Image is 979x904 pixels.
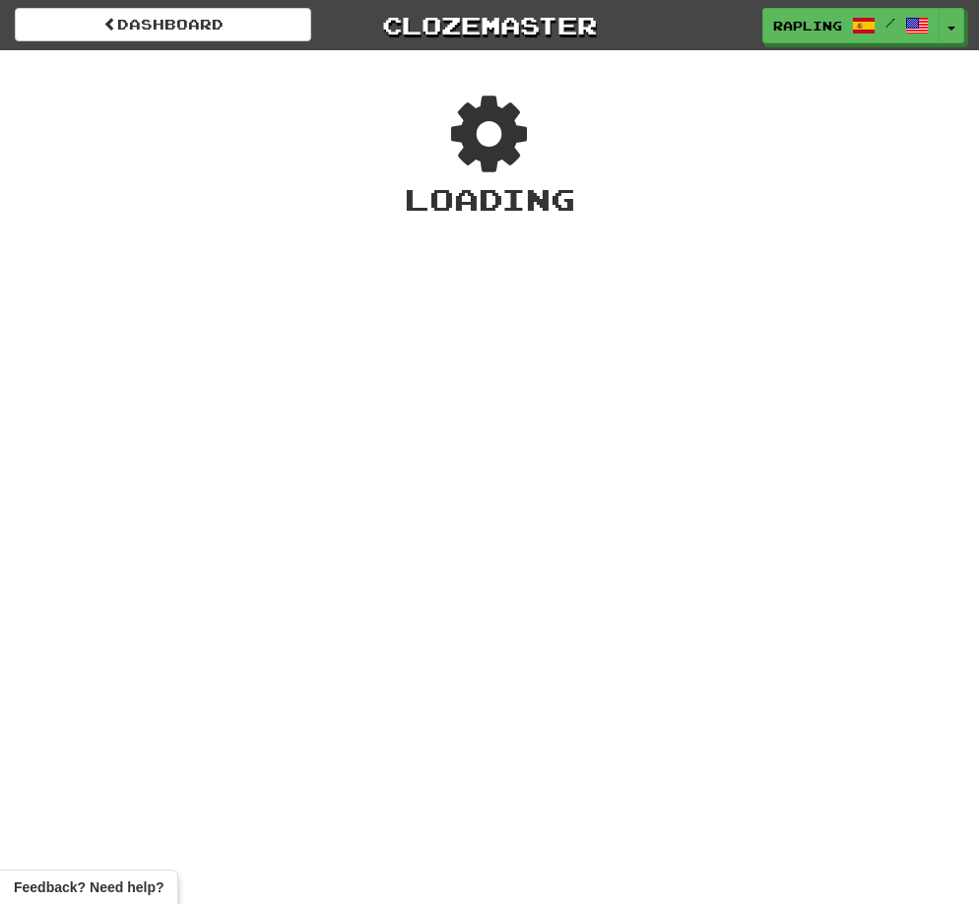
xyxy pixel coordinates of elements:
span: / [885,16,895,30]
span: rapling [773,17,842,34]
a: Clozemaster [341,8,637,42]
a: rapling / [762,8,940,43]
span: Open feedback widget [14,877,163,897]
a: Dashboard [15,8,311,41]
